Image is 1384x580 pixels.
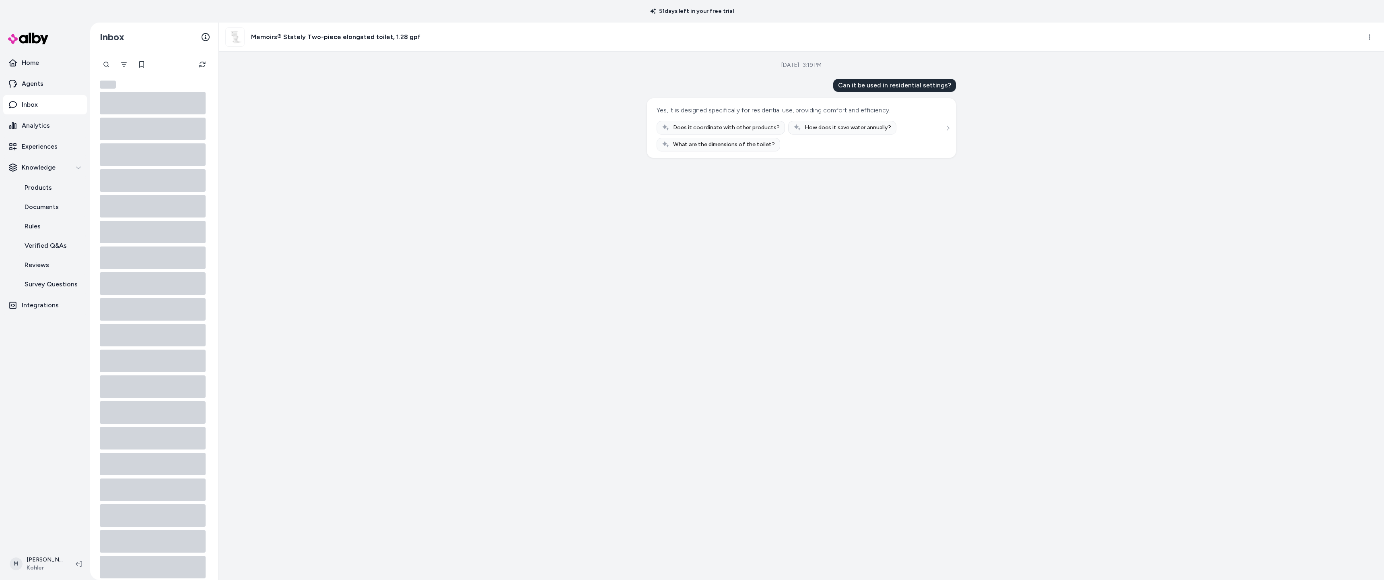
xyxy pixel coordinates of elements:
span: M [10,557,23,570]
p: Products [25,183,52,193]
button: M[PERSON_NAME]Kohler [5,551,69,577]
div: Yes, it is designed specifically for residential use, providing comfort and efficiency. [657,105,890,116]
button: Refresh [194,56,210,72]
a: Agents [3,74,87,93]
p: Inbox [22,100,38,110]
div: [DATE] · 3:19 PM [781,61,822,69]
a: Analytics [3,116,87,135]
a: Rules [16,217,87,236]
p: Experiences [22,142,58,151]
p: Agents [22,79,43,89]
span: Kohler [27,564,63,572]
button: Filter [116,56,132,72]
a: Products [16,178,87,197]
h3: Memoirs® Stately Two-piece elongated toilet, 1.28 gpf [251,32,420,42]
p: 51 days left in your free trial [645,7,739,15]
div: Can it be used in residential settings? [833,79,956,92]
p: Survey Questions [25,280,78,289]
a: Survey Questions [16,275,87,294]
p: Documents [25,202,59,212]
a: Home [3,53,87,72]
p: Rules [25,222,41,231]
p: [PERSON_NAME] [27,556,63,564]
p: Analytics [22,121,50,130]
button: Knowledge [3,158,87,177]
p: Integrations [22,300,59,310]
a: Verified Q&As [16,236,87,255]
p: Reviews [25,260,49,270]
a: Integrations [3,296,87,315]
span: Does it coordinate with other products? [673,124,780,132]
p: Verified Q&As [25,241,67,251]
span: How does it save water annually? [805,124,891,132]
button: See more [943,123,953,133]
img: 3817-0_ISO_d2c0035540_rgb [226,28,244,46]
h2: Inbox [100,31,124,43]
a: Experiences [3,137,87,156]
a: Documents [16,197,87,217]
span: What are the dimensions of the toilet? [673,141,775,149]
p: Home [22,58,39,68]
a: Inbox [3,95,87,114]
img: alby Logo [8,33,48,44]
p: Knowledge [22,163,56,172]
a: Reviews [16,255,87,275]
